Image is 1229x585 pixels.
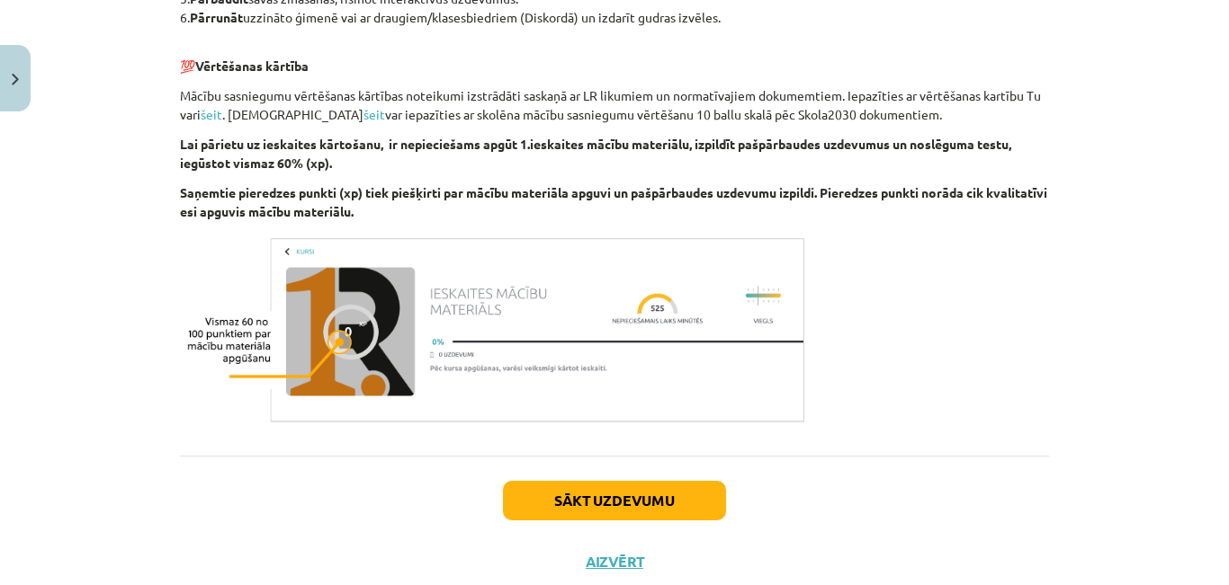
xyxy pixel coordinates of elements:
[180,38,1049,75] p: 💯
[201,106,222,122] a: šeit
[195,58,309,74] b: Vērtēšanas kārtība
[180,136,1011,171] b: Lai pārietu uz ieskaites kārtošanu, ir nepieciešams apgūt 1.ieskaites mācību materiālu, izpildīt ...
[503,481,726,520] button: Sākt uzdevumu
[363,106,385,122] a: šeit
[190,9,243,25] b: Pārrunāt
[580,553,649,571] button: Aizvērt
[12,74,19,85] img: icon-close-lesson-0947bae3869378f0d4975bcd49f059093ad1ed9edebbc8119c70593378902aed.svg
[180,184,1047,219] b: Saņemtie pieredzes punkti (xp) tiek piešķirti par mācību materiāla apguvi un pašpārbaudes uzdevum...
[180,86,1049,124] p: Mācību sasniegumu vērtēšanas kārtības noteikumi izstrādāti saskaņā ar LR likumiem un normatīvajie...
